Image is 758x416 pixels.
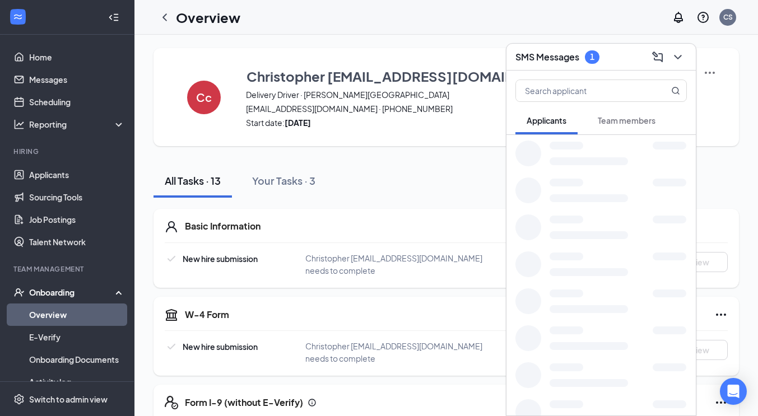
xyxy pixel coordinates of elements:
h5: W-4 Form [185,309,229,321]
span: Applicants [527,115,566,125]
h3: Christopher [EMAIL_ADDRESS][DOMAIN_NAME] [247,67,569,86]
div: Team Management [13,264,123,274]
h3: SMS Messages [515,51,579,63]
span: Start date: [246,117,593,128]
a: E-Verify [29,326,125,348]
svg: FormI9EVerifyIcon [165,396,178,409]
a: Messages [29,68,125,91]
svg: ComposeMessage [651,50,664,64]
svg: Ellipses [714,308,728,321]
svg: ChevronDown [671,50,685,64]
div: Your Tasks · 3 [252,174,315,188]
svg: Collapse [108,12,119,23]
svg: Checkmark [165,252,178,265]
svg: TaxGovernmentIcon [165,308,178,321]
button: View [672,252,728,272]
span: [EMAIL_ADDRESS][DOMAIN_NAME] · [PHONE_NUMBER] [246,103,593,114]
span: Team members [598,115,655,125]
a: Scheduling [29,91,125,113]
svg: Settings [13,394,25,405]
svg: WorkstreamLogo [12,11,24,22]
div: All Tasks · 13 [165,174,221,188]
button: ComposeMessage [649,48,667,66]
button: ChevronDown [669,48,687,66]
div: Reporting [29,119,125,130]
a: Sourcing Tools [29,186,125,208]
svg: UserCheck [13,287,25,298]
h1: Overview [176,8,240,27]
h5: Form I-9 (without E-Verify) [185,396,303,409]
div: Hiring [13,147,123,156]
a: Home [29,46,125,68]
div: 1 [590,52,594,62]
a: Activity log [29,371,125,393]
a: Talent Network [29,231,125,253]
h5: Basic Information [185,220,261,232]
img: More Actions [703,66,717,80]
a: Onboarding Documents [29,348,125,371]
svg: Checkmark [165,340,178,353]
a: Job Postings [29,208,125,231]
button: Cc [176,66,232,128]
svg: Analysis [13,119,25,130]
button: Christopher [EMAIL_ADDRESS][DOMAIN_NAME] [246,66,593,86]
span: Delivery Driver · [PERSON_NAME][GEOGRAPHIC_DATA] [246,89,593,100]
h4: Cc [196,94,212,101]
span: Christopher [EMAIL_ADDRESS][DOMAIN_NAME] needs to complete [305,341,482,363]
svg: QuestionInfo [696,11,710,24]
div: CS [723,12,733,22]
svg: ChevronLeft [158,11,171,24]
span: New hire submission [183,342,258,352]
button: View [672,340,728,360]
div: Onboarding [29,287,115,298]
span: Christopher [EMAIL_ADDRESS][DOMAIN_NAME] needs to complete [305,253,482,275]
span: New hire submission [183,254,258,264]
div: Switch to admin view [29,394,108,405]
svg: User [165,220,178,233]
a: Overview [29,303,125,326]
svg: MagnifyingGlass [671,86,680,95]
svg: Ellipses [714,396,728,409]
a: Applicants [29,163,125,186]
svg: Notifications [672,11,685,24]
strong: [DATE] [285,118,311,128]
input: Search applicant [516,80,649,101]
svg: Info [308,398,317,407]
div: Open Intercom Messenger [720,378,747,405]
